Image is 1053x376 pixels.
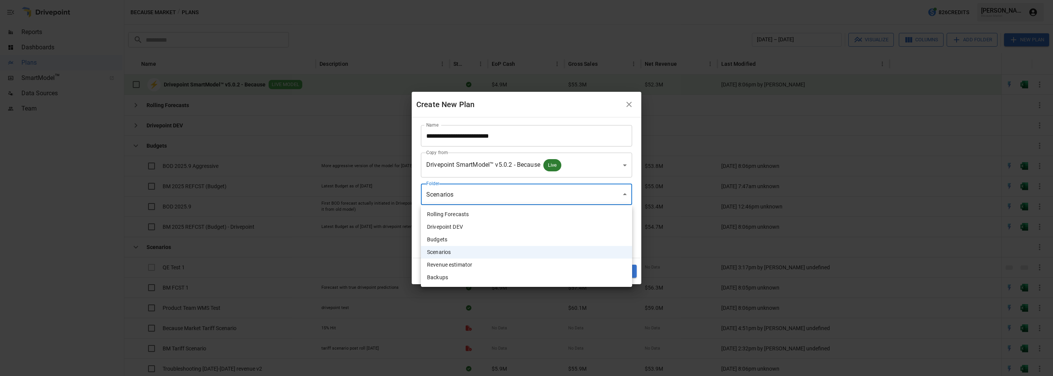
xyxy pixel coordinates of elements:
[421,259,632,271] li: Revenue estimator
[421,221,632,233] li: Drivepoint DEV
[421,271,632,284] li: Backups
[421,233,632,246] li: Budgets
[421,208,632,221] li: Rolling Forecasts
[421,246,632,259] li: Scenarios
